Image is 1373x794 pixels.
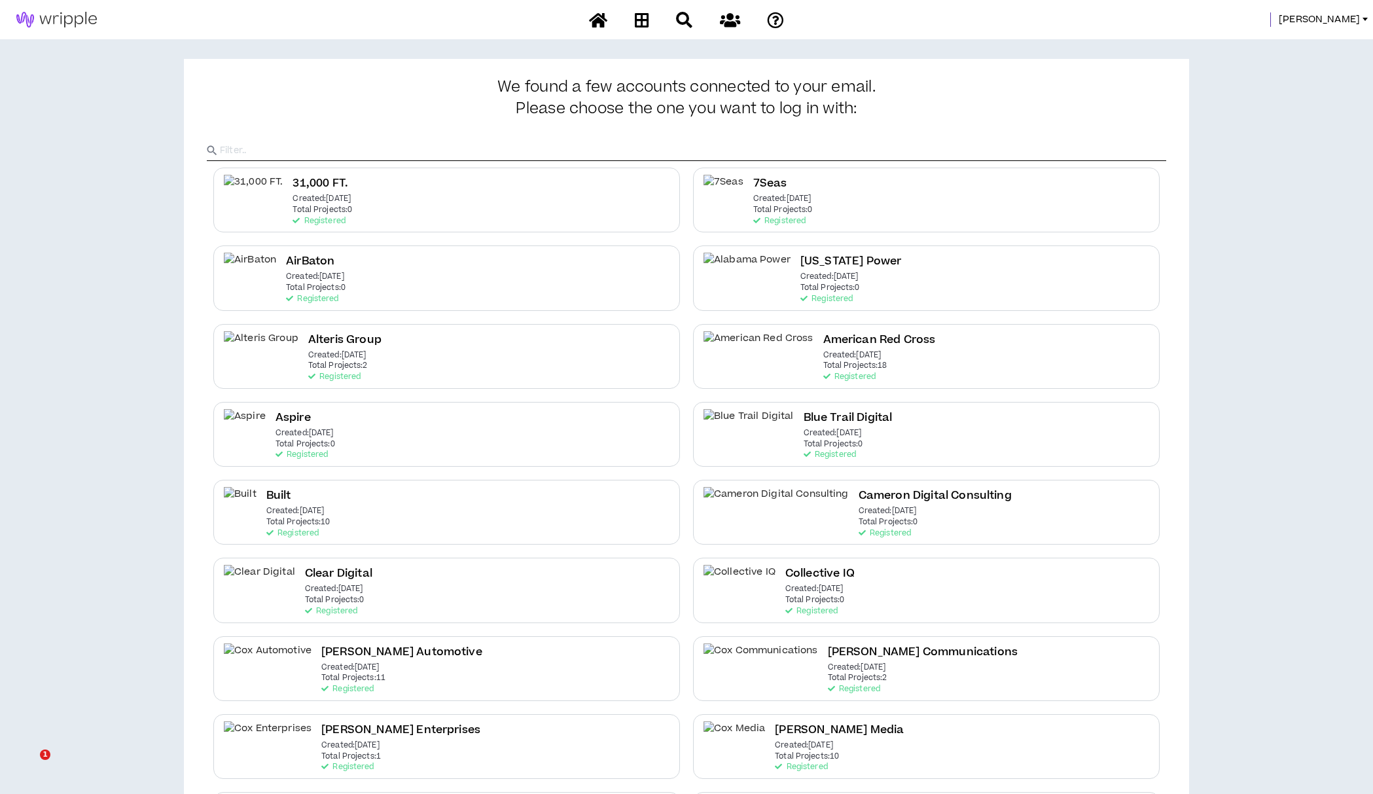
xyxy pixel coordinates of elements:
[305,607,357,616] p: Registered
[293,175,348,192] h2: 31,000 FT.
[305,596,365,605] p: Total Projects: 0
[785,585,844,594] p: Created: [DATE]
[207,79,1166,118] h3: We found a few accounts connected to your email.
[704,175,743,204] img: 7Seas
[308,351,366,360] p: Created: [DATE]
[321,685,374,694] p: Registered
[308,331,382,349] h2: Alteris Group
[293,217,345,226] p: Registered
[804,440,863,449] p: Total Projects: 0
[293,206,352,215] p: Total Projects: 0
[276,409,311,427] h2: Aspire
[704,253,791,282] img: Alabama Power
[321,752,381,761] p: Total Projects: 1
[823,372,876,382] p: Registered
[753,194,811,204] p: Created: [DATE]
[224,253,276,282] img: AirBaton
[753,175,787,192] h2: 7Seas
[800,272,859,281] p: Created: [DATE]
[224,721,312,751] img: Cox Enterprises
[823,331,936,349] h2: American Red Cross
[704,565,776,594] img: Collective IQ
[40,749,50,760] span: 1
[859,529,911,538] p: Registered
[800,253,902,270] h2: [US_STATE] Power
[1279,12,1360,27] span: [PERSON_NAME]
[286,272,344,281] p: Created: [DATE]
[321,663,380,672] p: Created: [DATE]
[305,585,363,594] p: Created: [DATE]
[804,450,856,460] p: Registered
[828,674,887,683] p: Total Projects: 2
[224,409,266,439] img: Aspire
[266,507,325,516] p: Created: [DATE]
[823,361,887,370] p: Total Projects: 18
[286,253,334,270] h2: AirBaton
[828,663,886,672] p: Created: [DATE]
[224,487,257,516] img: Built
[804,409,893,427] h2: Blue Trail Digital
[321,741,380,750] p: Created: [DATE]
[266,518,330,527] p: Total Projects: 10
[224,565,295,594] img: Clear Digital
[266,529,319,538] p: Registered
[293,194,351,204] p: Created: [DATE]
[753,206,813,215] p: Total Projects: 0
[800,295,853,304] p: Registered
[321,721,480,739] h2: [PERSON_NAME] Enterprises
[516,100,857,118] span: Please choose the one you want to log in with:
[775,721,904,739] h2: [PERSON_NAME] Media
[276,440,335,449] p: Total Projects: 0
[785,565,855,583] h2: Collective IQ
[804,429,862,438] p: Created: [DATE]
[308,372,361,382] p: Registered
[775,741,833,750] p: Created: [DATE]
[775,763,827,772] p: Registered
[220,141,1166,160] input: Filter..
[859,507,917,516] p: Created: [DATE]
[800,283,860,293] p: Total Projects: 0
[859,518,918,527] p: Total Projects: 0
[276,450,328,460] p: Registered
[785,607,838,616] p: Registered
[276,429,334,438] p: Created: [DATE]
[785,596,845,605] p: Total Projects: 0
[823,351,882,360] p: Created: [DATE]
[704,487,849,516] img: Cameron Digital Consulting
[224,331,298,361] img: Alteris Group
[286,295,338,304] p: Registered
[704,409,794,439] img: Blue Trail Digital
[224,643,312,673] img: Cox Automotive
[321,674,385,683] p: Total Projects: 11
[704,643,818,673] img: Cox Communications
[266,487,291,505] h2: Built
[704,331,813,361] img: American Red Cross
[753,217,806,226] p: Registered
[828,685,880,694] p: Registered
[321,763,374,772] p: Registered
[775,752,839,761] p: Total Projects: 10
[286,283,346,293] p: Total Projects: 0
[308,361,368,370] p: Total Projects: 2
[704,721,765,751] img: Cox Media
[13,749,45,781] iframe: Intercom live chat
[305,565,372,583] h2: Clear Digital
[224,175,283,204] img: 31,000 FT.
[859,487,1012,505] h2: Cameron Digital Consulting
[828,643,1018,661] h2: [PERSON_NAME] Communications
[321,643,482,661] h2: [PERSON_NAME] Automotive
